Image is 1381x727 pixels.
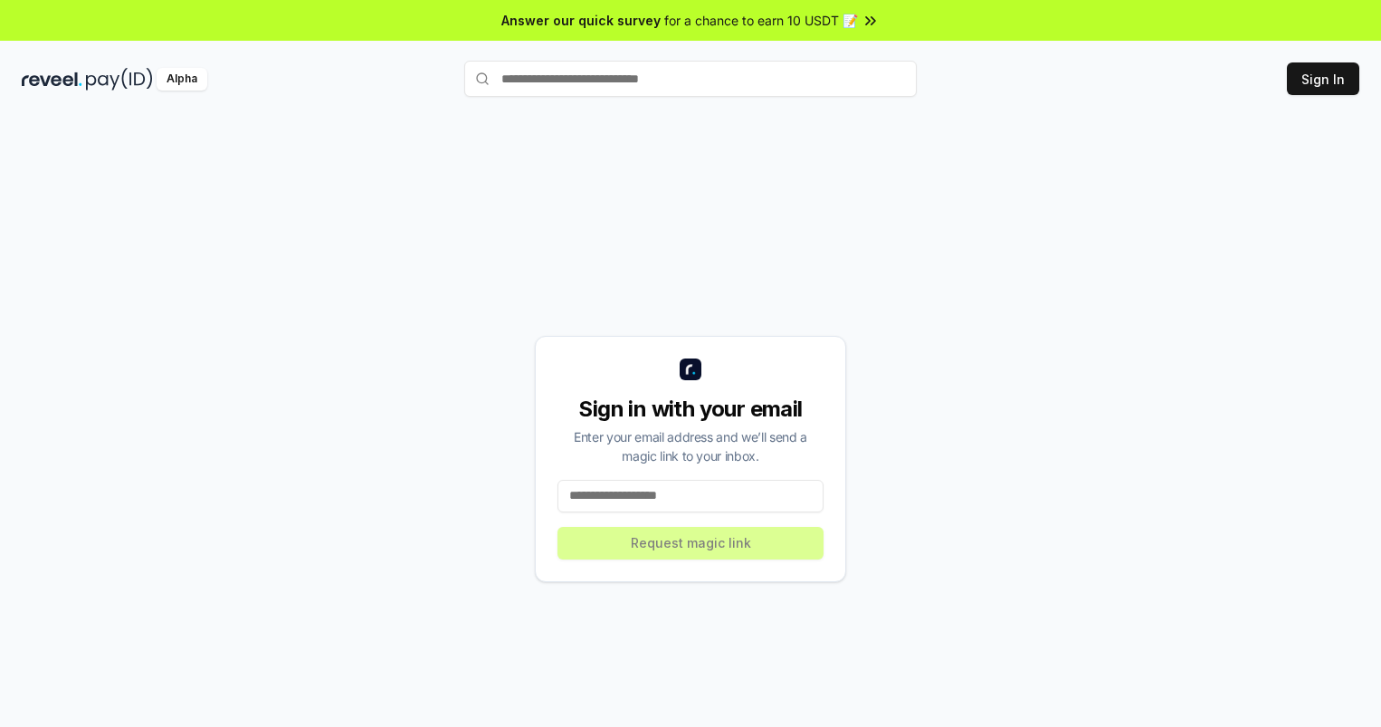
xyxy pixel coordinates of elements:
div: Sign in with your email [557,395,824,424]
img: pay_id [86,68,153,91]
span: Answer our quick survey [501,11,661,30]
span: for a chance to earn 10 USDT 📝 [664,11,858,30]
div: Enter your email address and we’ll send a magic link to your inbox. [557,427,824,465]
button: Sign In [1287,62,1359,95]
img: reveel_dark [22,68,82,91]
div: Alpha [157,68,207,91]
img: logo_small [680,359,701,380]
